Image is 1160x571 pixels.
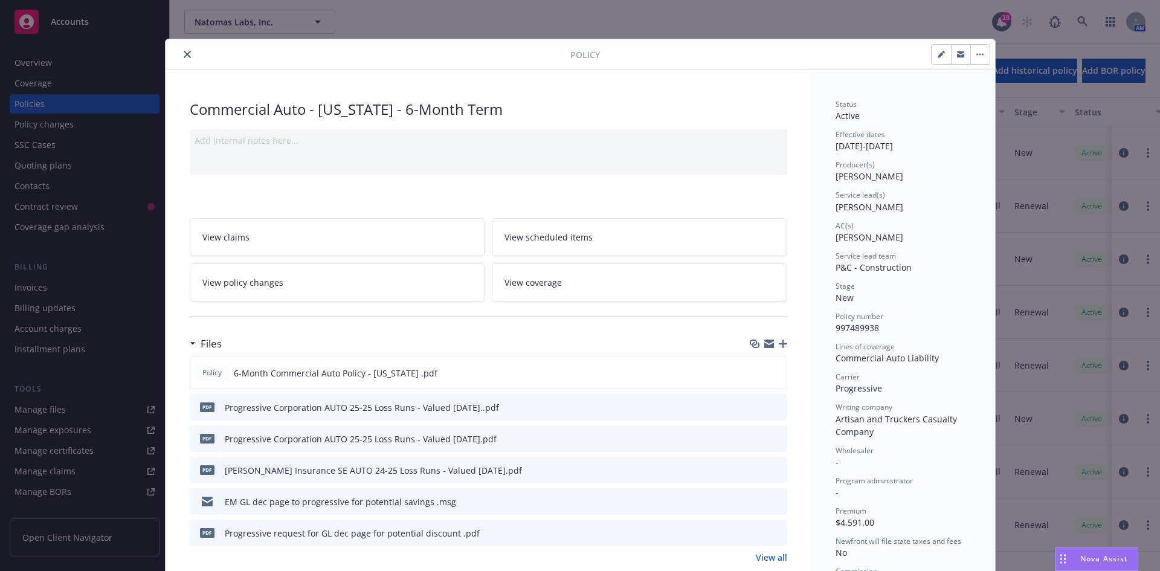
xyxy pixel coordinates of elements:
span: pdf [200,465,214,474]
div: Progressive Corporation AUTO 25-25 Loss Runs - Valued [DATE]..pdf [225,401,499,414]
button: preview file [772,401,782,414]
div: [DATE] - [DATE] [836,129,971,152]
div: [PERSON_NAME] Insurance SE AUTO 24-25 Loss Runs - Valued [DATE].pdf [225,464,522,477]
span: Policy [200,367,224,378]
h3: Files [201,336,222,352]
span: Policy [570,48,600,61]
div: Commercial Auto - [US_STATE] - 6-Month Term [190,99,787,120]
span: Commercial Auto Liability [836,352,939,364]
button: preview file [772,464,782,477]
span: P&C - Construction [836,262,912,273]
span: pdf [200,402,214,411]
a: View claims [190,218,485,256]
span: Carrier [836,372,860,382]
div: EM GL dec page to progressive for potential savings .msg [225,495,456,508]
button: preview file [772,433,782,445]
span: Service lead team [836,251,896,261]
span: AC(s) [836,221,854,231]
button: download file [752,367,761,379]
span: View claims [202,231,250,244]
span: New [836,292,854,303]
a: View all [756,551,787,564]
button: Nova Assist [1055,547,1138,571]
a: View scheduled items [492,218,787,256]
span: View policy changes [202,276,283,289]
span: Nova Assist [1080,553,1128,564]
button: download file [752,495,762,508]
div: Add internal notes here... [195,134,782,147]
span: Artisan and Truckers Casualty Company [836,413,959,437]
span: Producer(s) [836,160,875,170]
span: pdf [200,434,214,443]
div: Progressive Corporation AUTO 25-25 Loss Runs - Valued [DATE].pdf [225,433,497,445]
span: [PERSON_NAME] [836,231,903,243]
button: download file [752,401,762,414]
span: Premium [836,506,866,516]
button: download file [752,433,762,445]
span: [PERSON_NAME] [836,201,903,213]
span: Service lead(s) [836,190,885,200]
span: pdf [200,528,214,537]
a: View coverage [492,263,787,302]
span: Newfront will file state taxes and fees [836,536,961,546]
span: - [836,456,839,468]
span: Status [836,99,857,109]
span: Wholesaler [836,445,874,456]
span: $4,591.00 [836,517,874,528]
span: Stage [836,281,855,291]
span: Lines of coverage [836,341,895,352]
span: Active [836,110,860,121]
a: View policy changes [190,263,485,302]
span: 997489938 [836,322,879,334]
span: [PERSON_NAME] [836,170,903,182]
span: - [836,486,839,498]
span: Policy number [836,311,883,321]
div: Files [190,336,222,352]
button: preview file [772,527,782,540]
button: close [180,47,195,62]
span: 6-Month Commercial Auto Policy - [US_STATE] .pdf [234,367,437,379]
span: Writing company [836,402,892,412]
span: View scheduled items [504,231,593,244]
span: Progressive [836,382,882,394]
span: Effective dates [836,129,885,140]
span: View coverage [504,276,562,289]
button: preview file [772,495,782,508]
span: Program administrator [836,476,913,486]
button: download file [752,527,762,540]
button: download file [752,464,762,477]
div: Drag to move [1055,547,1071,570]
button: preview file [771,367,782,379]
span: No [836,547,847,558]
div: Progressive request for GL dec page for potential discount .pdf [225,527,480,540]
